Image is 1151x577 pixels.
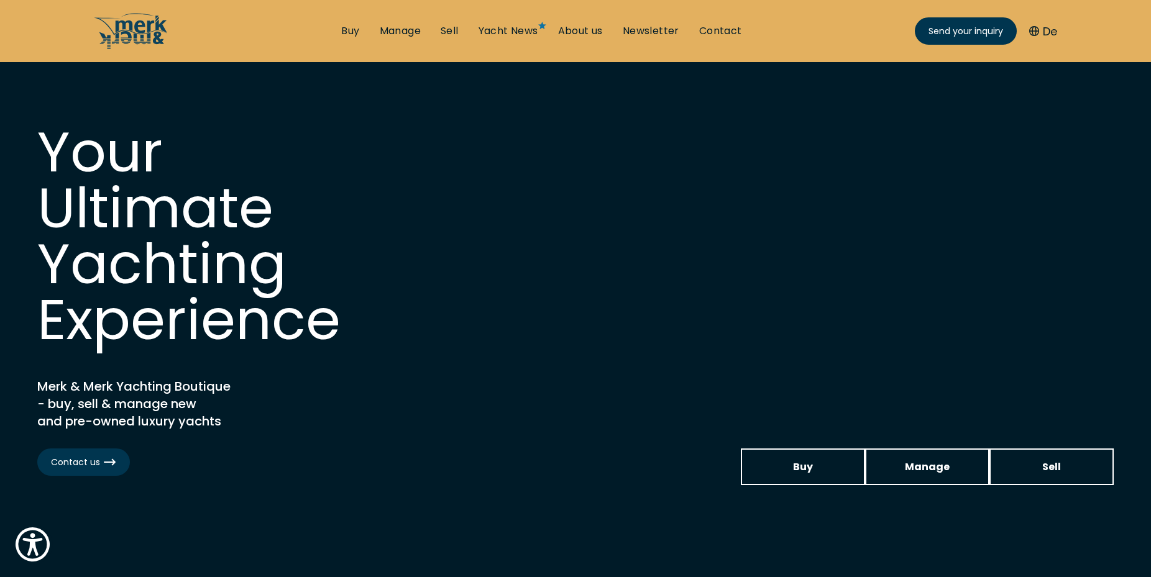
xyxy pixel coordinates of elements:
a: Newsletter [623,24,679,38]
a: Sell [441,24,459,38]
a: About us [558,24,603,38]
a: Sell [989,448,1114,485]
h1: Your Ultimate Yachting Experience [37,124,410,348]
a: Manage [865,448,989,485]
a: Manage [380,24,421,38]
span: Manage [905,459,950,475]
span: Buy [793,459,813,475]
a: Contact us [37,448,130,476]
button: Show Accessibility Preferences [12,524,53,565]
a: Send your inquiry [915,17,1017,45]
span: Contact us [51,456,116,469]
a: Buy [741,448,865,485]
button: De [1029,23,1057,40]
a: Buy [341,24,359,38]
h2: Merk & Merk Yachting Boutique - buy, sell & manage new and pre-owned luxury yachts [37,378,348,430]
span: Sell [1042,459,1061,475]
a: Contact [699,24,742,38]
a: Yacht News [479,24,538,38]
span: Send your inquiry [929,25,1003,38]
